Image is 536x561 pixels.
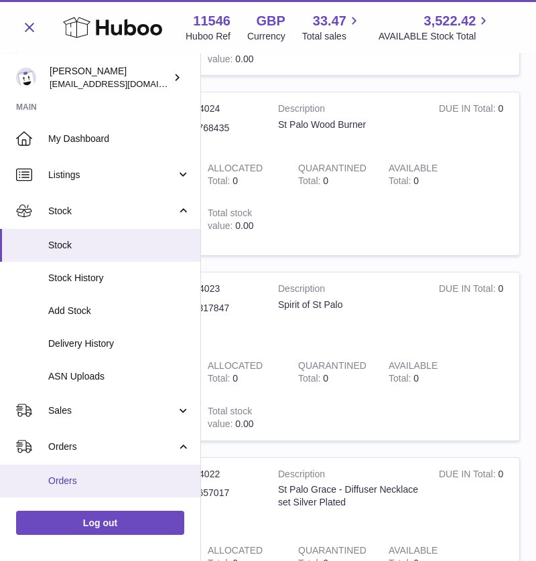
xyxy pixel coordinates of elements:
td: 0 [198,349,288,395]
span: Listings [48,169,176,181]
dd: SQ1317847 [180,302,259,315]
a: 3,522.42 AVAILABLE Stock Total [379,12,492,43]
img: Info@stpalo.com [16,68,36,88]
a: Log out [16,511,184,535]
span: 0.00 [235,54,253,64]
span: 3,522.42 [424,12,476,30]
strong: Total stock value [208,208,252,234]
span: Orders [48,440,176,453]
div: St Palo Grace - Diffuser Necklace set Silver Plated [278,483,419,509]
span: Stock History [48,272,190,285]
td: 0 [429,92,519,151]
dd: SQ8768435 [180,122,259,135]
strong: DUE IN Total [439,283,498,297]
span: 0.00 [235,418,253,429]
span: 0 [323,373,328,384]
span: 0 [323,175,328,186]
strong: Total stock value [208,406,252,432]
strong: ALLOCATED Total [208,360,263,387]
span: 0.00 [235,220,253,231]
strong: ALLOCATED Total [208,163,263,189]
span: ASN Uploads [48,370,190,383]
td: 0 [429,458,519,535]
strong: AVAILABLE Total [389,360,438,387]
strong: DUE IN Total [439,469,498,483]
span: Orders [48,475,190,487]
div: Spirit of St Palo [278,299,419,311]
td: 0 [379,152,469,197]
strong: AVAILABLE Total [389,163,438,189]
td: 0 [379,349,469,395]
strong: GBP [256,12,285,30]
div: Currency [247,30,285,43]
strong: 11546 [193,12,230,30]
span: 33.47 [313,12,346,30]
a: 33.47 Total sales [302,12,362,43]
span: [EMAIL_ADDRESS][DOMAIN_NAME] [50,78,197,89]
strong: Description [278,283,419,299]
span: Add Stock [48,305,190,317]
span: Sales [48,404,176,417]
dd: P-604022 [180,468,259,481]
span: Delivery History [48,337,190,350]
td: 0 [198,152,288,197]
div: Huboo Ref [186,30,230,43]
strong: Description [278,102,419,118]
td: 0 [429,272,519,349]
div: St Palo Wood Burner [278,118,419,131]
div: [PERSON_NAME] [50,65,170,90]
dd: SQ5657017 [180,487,259,499]
strong: Total stock value [208,41,252,68]
span: AVAILABLE Stock Total [379,30,492,43]
strong: QUARANTINED Total [298,163,366,189]
span: My Dashboard [48,133,190,145]
strong: QUARANTINED Total [298,360,366,387]
strong: Description [278,468,419,484]
dd: P-604023 [180,283,259,295]
span: Stock [48,205,176,218]
dd: P-604024 [180,102,259,115]
span: Total sales [302,30,362,43]
span: Stock [48,239,190,252]
strong: DUE IN Total [439,103,498,117]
